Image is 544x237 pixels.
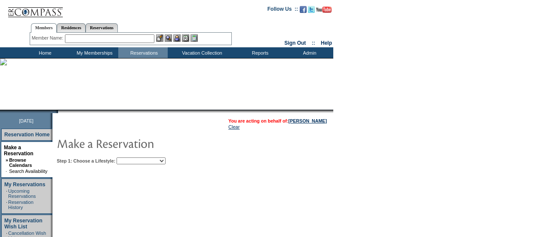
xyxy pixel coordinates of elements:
a: Search Availability [9,169,47,174]
td: Reports [234,47,284,58]
a: Sign Out [284,40,306,46]
a: [PERSON_NAME] [289,118,327,123]
td: Follow Us :: [267,5,298,15]
img: Subscribe to our YouTube Channel [316,6,332,13]
span: [DATE] [19,118,34,123]
img: blank.gif [58,110,59,113]
a: Clear [228,124,240,129]
span: :: [312,40,315,46]
span: You are acting on behalf of: [228,118,327,123]
img: Impersonate [173,34,181,42]
b: Step 1: Choose a Lifestyle: [57,158,115,163]
a: Become our fan on Facebook [300,9,307,14]
td: · [6,200,7,210]
img: promoShadowLeftCorner.gif [55,110,58,113]
a: Members [31,23,57,33]
img: b_edit.gif [156,34,163,42]
td: · [6,169,8,174]
img: pgTtlMakeReservation.gif [57,135,229,152]
a: Upcoming Reservations [8,188,36,199]
a: My Reservations [4,182,45,188]
div: Member Name: [32,34,65,42]
a: Reservation Home [4,132,49,138]
td: · [6,188,7,199]
img: Follow us on Twitter [308,6,315,13]
td: My Memberships [69,47,118,58]
b: » [6,157,8,163]
a: Make a Reservation [4,145,34,157]
td: Vacation Collection [168,47,234,58]
img: Reservations [182,34,189,42]
img: Become our fan on Facebook [300,6,307,13]
a: My Reservation Wish List [4,218,43,230]
a: Help [321,40,332,46]
img: b_calculator.gif [191,34,198,42]
a: Follow us on Twitter [308,9,315,14]
a: Reservations [86,23,118,32]
img: View [165,34,172,42]
a: Subscribe to our YouTube Channel [316,9,332,14]
a: Residences [57,23,86,32]
a: Reservation History [8,200,34,210]
td: Admin [284,47,333,58]
td: Home [19,47,69,58]
a: Browse Calendars [9,157,32,168]
td: Reservations [118,47,168,58]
